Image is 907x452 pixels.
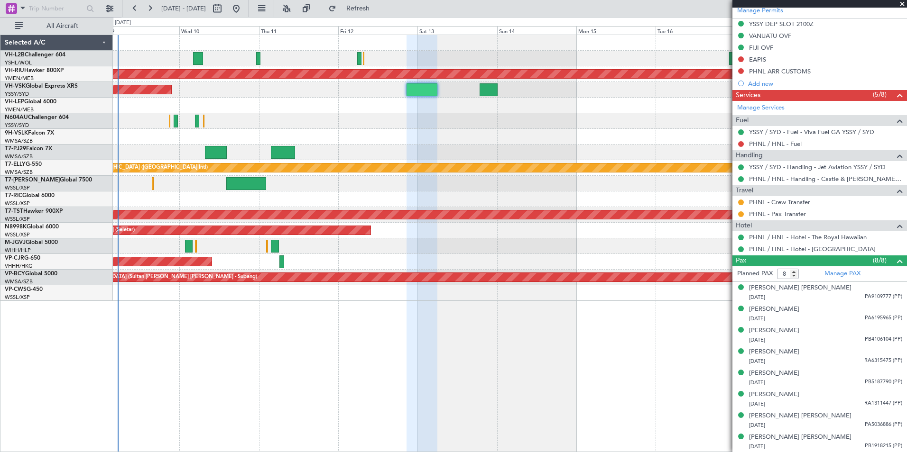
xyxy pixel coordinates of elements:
span: Services [736,90,760,101]
span: N604AU [5,115,28,120]
span: [DATE] [749,294,765,301]
div: Fri 12 [338,26,417,35]
a: WMSA/SZB [5,153,33,160]
span: [DATE] [749,422,765,429]
a: YSSY / SYD - Handling - Jet Aviation YSSY / SYD [749,163,886,171]
span: VH-VSK [5,83,26,89]
a: PHNL / HNL - Fuel [749,140,802,148]
div: VANUATU OVF [749,32,791,40]
span: [DATE] [749,358,765,365]
a: PHNL - Pax Transfer [749,210,806,218]
div: [PERSON_NAME] [749,347,799,357]
span: PB1918215 (PP) [865,442,902,450]
a: Manage PAX [824,269,861,279]
div: Tue 16 [656,26,735,35]
a: WSSL/XSP [5,231,30,238]
span: Hotel [736,220,752,231]
a: M-JGVJGlobal 5000 [5,240,58,245]
a: PHNL / HNL - Hotel - [GEOGRAPHIC_DATA] [749,245,876,253]
button: All Aircraft [10,18,103,34]
button: Refresh [324,1,381,16]
span: PA9109777 (PP) [865,293,902,301]
span: [DATE] [749,336,765,344]
span: [DATE] [749,379,765,386]
span: VP-CJR [5,255,24,261]
div: [PERSON_NAME] [749,305,799,314]
span: Handling [736,150,763,161]
div: Wed 10 [179,26,259,35]
span: Refresh [338,5,378,12]
a: WSSL/XSP [5,294,30,301]
div: [PERSON_NAME] [749,326,799,335]
a: VH-LEPGlobal 6000 [5,99,56,105]
span: 9H-VSLK [5,130,28,136]
div: Planned Maint [GEOGRAPHIC_DATA] ([GEOGRAPHIC_DATA] Intl) [49,161,208,175]
span: T7-PJ29 [5,146,26,152]
a: N604AUChallenger 604 [5,115,69,120]
div: EAPIS [749,55,766,63]
span: PA5036886 (PP) [865,421,902,429]
div: Sun 14 [497,26,576,35]
div: [DATE] [115,19,131,27]
a: YSSY / SYD - Fuel - Viva Fuel GA YSSY / SYD [749,128,874,136]
a: WIHH/HLP [5,247,31,254]
span: [DATE] [749,400,765,407]
span: (8/8) [873,255,887,265]
a: VHHH/HKG [5,262,33,270]
span: Pax [736,255,746,266]
a: T7-PJ29Falcon 7X [5,146,52,152]
span: Travel [736,185,753,196]
div: PHNL ARR CUSTOMS [749,67,811,75]
span: PB5187790 (PP) [865,378,902,386]
div: Unplanned Maint [GEOGRAPHIC_DATA] (Sultan [PERSON_NAME] [PERSON_NAME] - Subang) [29,270,257,284]
span: VP-BCY [5,271,25,277]
span: PB4106104 (PP) [865,335,902,344]
span: VH-LEP [5,99,24,105]
a: VH-RIUHawker 800XP [5,68,64,73]
div: [PERSON_NAME] [749,369,799,378]
a: WMSA/SZB [5,169,33,176]
div: YSSY DEP SLOT 2100Z [749,20,814,28]
span: N8998K [5,224,27,230]
div: Tue 9 [100,26,179,35]
a: WSSL/XSP [5,200,30,207]
a: T7-ELLYG-550 [5,162,42,167]
a: WSSL/XSP [5,184,30,191]
span: PA6195965 (PP) [865,314,902,322]
div: Add new [748,80,902,88]
span: RA1311447 (PP) [864,399,902,407]
span: [DATE] [749,443,765,450]
span: VP-CWS [5,287,27,292]
a: WMSA/SZB [5,137,33,145]
span: VH-L2B [5,52,25,58]
span: (5/8) [873,90,887,99]
a: PHNL / HNL - Hotel - The Royal Hawaiian [749,233,867,241]
a: T7-[PERSON_NAME]Global 7500 [5,177,92,183]
a: PHNL / HNL - Handling - Castle & [PERSON_NAME] Avn PHNL / HNL [749,175,902,183]
a: Manage Permits [737,6,783,16]
span: All Aircraft [25,23,100,29]
span: T7-TST [5,208,23,214]
span: T7-[PERSON_NAME] [5,177,60,183]
a: YMEN/MEB [5,106,34,113]
span: T7-ELLY [5,162,26,167]
input: Trip Number [29,1,83,16]
a: VP-CWSG-450 [5,287,43,292]
a: VH-VSKGlobal Express XRS [5,83,78,89]
a: VP-CJRG-650 [5,255,40,261]
a: VH-L2BChallenger 604 [5,52,65,58]
a: 9H-VSLKFalcon 7X [5,130,54,136]
a: YMEN/MEB [5,75,34,82]
div: [PERSON_NAME] [PERSON_NAME] [749,411,851,421]
div: Mon 15 [576,26,656,35]
div: [PERSON_NAME] [PERSON_NAME] [749,283,851,293]
a: YSSY/SYD [5,122,29,129]
span: Fuel [736,115,749,126]
a: YSSY/SYD [5,90,29,98]
label: Planned PAX [737,269,773,279]
div: Sat 13 [417,26,497,35]
span: VH-RIU [5,68,24,73]
div: [PERSON_NAME] [PERSON_NAME] [749,433,851,442]
span: [DATE] - [DATE] [161,4,206,13]
a: YSHL/WOL [5,59,32,66]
